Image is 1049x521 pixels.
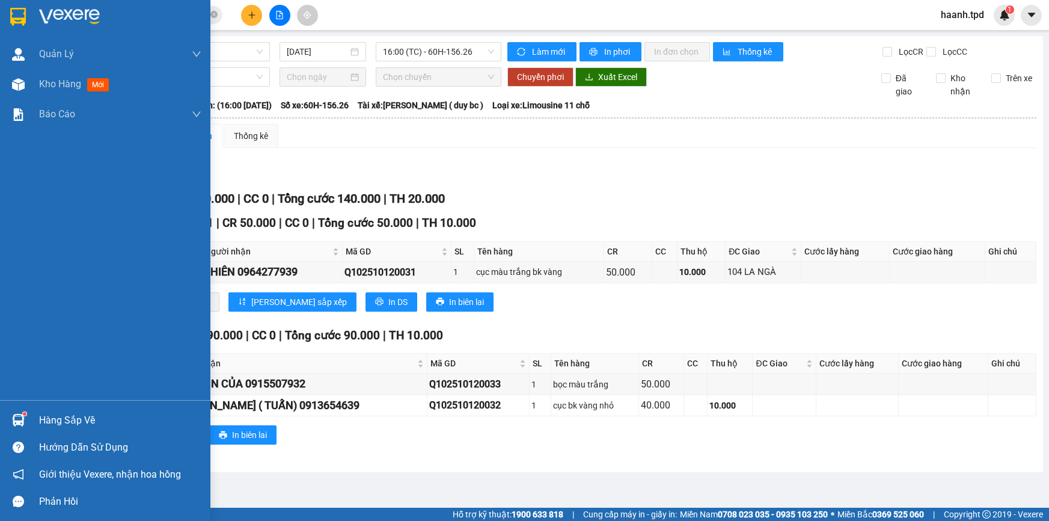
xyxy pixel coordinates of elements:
[39,412,201,430] div: Hàng sắp về
[252,328,276,342] span: CC 0
[205,245,330,258] span: Người nhận
[344,265,449,280] div: Q102510120031
[738,45,774,58] span: Thống kê
[210,10,218,21] span: close-circle
[1026,10,1037,20] span: caret-down
[246,328,249,342] span: |
[999,10,1010,20] img: icon-new-feature
[652,242,677,262] th: CC
[709,399,750,412] div: 10.000
[580,42,641,61] button: printerIn phơi
[241,5,262,26] button: plus
[449,295,484,309] span: In biên lai
[429,377,527,392] div: Q102510120033
[946,72,982,98] span: Kho nhận
[938,45,969,58] span: Lọc CC
[269,5,290,26] button: file-add
[234,129,268,143] div: Thống kê
[232,428,267,442] span: In biên lai
[604,45,632,58] span: In phơi
[727,265,799,280] div: 104 LA NGÀ
[531,378,549,391] div: 1
[272,191,275,206] span: |
[389,328,443,342] span: TH 10.000
[343,262,451,283] td: Q102510120031
[192,49,201,59] span: down
[985,242,1036,262] th: Ghi chú
[512,510,563,519] strong: 1900 633 818
[575,67,647,87] button: downloadXuất Excel
[216,216,219,230] span: |
[12,48,25,61] img: warehouse-icon
[279,328,282,342] span: |
[729,245,789,258] span: ĐC Giao
[585,73,593,82] span: download
[837,508,924,521] span: Miền Bắc
[644,42,710,61] button: In đơn chọn
[39,46,74,61] span: Quản Lý
[416,216,419,230] span: |
[531,399,549,412] div: 1
[890,242,985,262] th: Cước giao hàng
[474,242,604,262] th: Tên hàng
[453,508,563,521] span: Hỗ trợ kỹ thuật:
[507,67,573,87] button: Chuyển phơi
[297,5,318,26] button: aim
[222,216,276,230] span: CR 50.000
[476,265,601,279] div: cục màu trắng bk vàng
[251,295,347,309] span: [PERSON_NAME] sắp xếp
[899,354,988,374] th: Cước giao hàng
[933,508,935,521] span: |
[39,467,181,482] span: Giới thiệu Vexere, nhận hoa hồng
[278,191,381,206] span: Tổng cước 140.000
[572,508,574,521] span: |
[243,191,269,206] span: CC 0
[589,48,599,57] span: printer
[12,78,25,91] img: warehouse-icon
[606,265,650,280] div: 50.000
[279,216,282,230] span: |
[436,297,444,307] span: printer
[872,510,924,519] strong: 0369 525 060
[383,328,386,342] span: |
[204,264,340,280] div: THIÊN 0964277939
[375,297,384,307] span: printer
[988,354,1036,374] th: Ghi chú
[551,354,638,374] th: Tên hàng
[1006,5,1014,14] sup: 1
[174,375,426,392] div: MAI VĂN CỦA 0915507932
[87,78,109,91] span: mới
[453,265,473,279] div: 1
[507,42,576,61] button: syncLàm mới
[189,328,243,342] span: CR 90.000
[684,354,708,374] th: CC
[641,377,682,392] div: 50.000
[358,99,483,112] span: Tài xế: [PERSON_NAME] ( duy bc )
[492,99,590,112] span: Loại xe: Limousine 11 chỗ
[891,72,927,98] span: Đã giao
[517,48,527,57] span: sync
[532,45,567,58] span: Làm mới
[641,398,682,413] div: 40.000
[209,425,277,445] button: printerIn biên lai
[39,78,81,90] span: Kho hàng
[430,357,517,370] span: Mã GD
[365,292,417,312] button: printerIn DS
[982,510,991,519] span: copyright
[238,297,246,307] span: sort-ascending
[10,8,26,26] img: logo-vxr
[287,45,348,58] input: 12/10/2025
[12,108,25,121] img: solution-icon
[388,295,408,309] span: In DS
[184,99,272,112] span: Chuyến: (16:00 [DATE])
[756,357,803,370] span: ĐC Giao
[598,70,637,84] span: Xuất Excel
[219,431,227,440] span: printer
[553,399,636,412] div: cục bk vàng nhỏ
[248,11,256,19] span: plus
[23,412,26,416] sup: 1
[831,512,834,517] span: ⚪️
[422,216,476,230] span: TH 10.000
[285,216,309,230] span: CC 0
[275,11,284,19] span: file-add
